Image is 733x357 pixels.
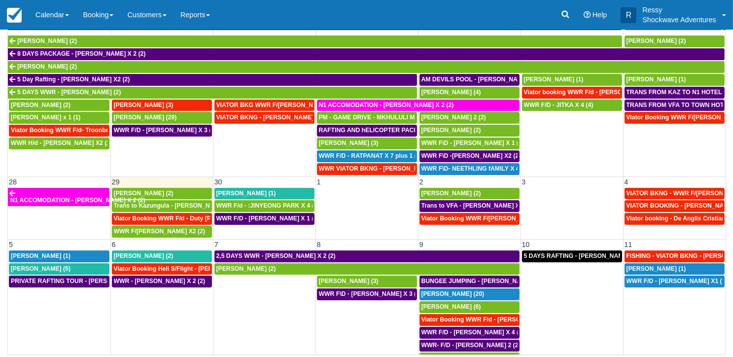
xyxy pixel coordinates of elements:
[421,342,521,349] span: WWR- F/D - [PERSON_NAME] 2 (2)
[625,213,725,225] a: Viator booking - De Anglis Cristiano X1 (1)
[17,76,130,83] span: 5 Day Rafting - [PERSON_NAME] X2 (2)
[112,188,212,200] a: [PERSON_NAME] (2)
[317,163,417,175] a: WWR VIATOR BKNG - [PERSON_NAME] 2 (2)
[214,213,314,225] a: WWR F/D - [PERSON_NAME] X 1 (1)
[7,8,22,23] img: checkfront-main-nav-mini-logo.png
[213,241,219,249] span: 7
[214,200,314,212] a: WWR F/d - :JINYEONG PARK X 4 (4)
[8,61,725,73] a: [PERSON_NAME] (2)
[625,188,725,200] a: VIATOR BKNG - WWR F/[PERSON_NAME] 3 (3)
[319,127,506,134] span: RAFTING AND hELICOPTER PACKAGE - [PERSON_NAME] X1 (1)
[642,5,716,15] p: Ressy
[421,202,534,209] span: Trans to VFA - [PERSON_NAME] X 2 (2)
[317,125,417,137] a: RAFTING AND hELICOPTER PACKAGE - [PERSON_NAME] X1 (1)
[319,152,422,159] span: WWR F/D - RATPANAT X 7 plus 1 (8)
[419,241,424,249] span: 9
[114,127,217,134] span: WWR F/D - [PERSON_NAME] X 3 (3)
[8,48,725,60] a: 8 DAYS PACKAGE - [PERSON_NAME] X 2 (2)
[625,87,725,99] a: TRANS FROM KAZ TO N1 HOTEL -NTAYLOR [PERSON_NAME] X2 (2)
[114,215,270,222] span: Viator Booking WWR F/d - Duty [PERSON_NAME] 2 (2)
[319,290,422,297] span: WWR F\D - [PERSON_NAME] X 3 (3)
[421,316,619,323] span: Viator Booking WWR F/d - [PERSON_NAME] [PERSON_NAME] X2 (2)
[114,114,177,121] span: [PERSON_NAME] (29)
[216,102,395,108] span: VIATOR BKG WWR F/[PERSON_NAME] [PERSON_NAME] 2 (2)
[9,276,109,287] a: PRIVATE RAFTING TOUR - [PERSON_NAME] X 5 (5)
[421,290,485,297] span: [PERSON_NAME] (20)
[419,163,520,175] a: WWR F\D- NEETHLING fAMILY X 4 (5)
[627,278,728,285] span: WWR F/D - [PERSON_NAME] X1 (1)
[642,15,716,25] p: Shockwave Adventures
[521,178,527,186] span: 3
[593,11,607,19] span: Help
[112,226,212,238] a: WWR F/[PERSON_NAME] X2 (2)
[522,87,622,99] a: Viator booking WWR F/d - [PERSON_NAME] 3 (3)
[627,265,686,272] span: [PERSON_NAME] (1)
[524,252,649,259] span: 5 DAYS RAFTING - [PERSON_NAME] X 2 (4)
[419,288,520,300] a: [PERSON_NAME] (20)
[421,89,481,96] span: [PERSON_NAME] (4)
[419,301,520,313] a: [PERSON_NAME] (6)
[521,241,531,249] span: 10
[317,100,520,111] a: N1 ACCOMODATION - [PERSON_NAME] X 2 (2)
[214,188,314,200] a: [PERSON_NAME] (1)
[627,76,686,83] span: [PERSON_NAME] (1)
[214,250,520,262] a: 2,5 DAYS WWR - [PERSON_NAME] X 2 (2)
[522,74,622,86] a: [PERSON_NAME] (1)
[421,76,549,83] span: AM DEVILS POOL - [PERSON_NAME] X 2 (2)
[214,263,520,275] a: [PERSON_NAME] (2)
[216,215,319,222] span: WWR F/D - [PERSON_NAME] X 1 (1)
[421,165,529,172] span: WWR F\D- NEETHLING fAMILY X 4 (5)
[625,36,725,47] a: [PERSON_NAME] (2)
[524,102,593,108] span: WWR F/D - JITKA X 4 (4)
[8,178,18,186] span: 28
[8,36,622,47] a: [PERSON_NAME] (2)
[17,50,145,57] span: 8 DAYS PACKAGE - [PERSON_NAME] X 2 (2)
[9,138,109,149] a: WWR H/d - [PERSON_NAME] X2 (2)
[9,263,109,275] a: [PERSON_NAME] (5)
[9,250,109,262] a: [PERSON_NAME] (1)
[317,138,417,149] a: [PERSON_NAME] (3)
[421,303,481,310] span: [PERSON_NAME] (6)
[112,213,212,225] a: Viator Booking WWR F/d - Duty [PERSON_NAME] 2 (2)
[419,138,520,149] a: WWR F\D - [PERSON_NAME] X 1 (2)
[112,112,212,124] a: [PERSON_NAME] (29)
[17,89,121,96] span: 5 DAYS WWR - [PERSON_NAME] (2)
[421,114,486,121] span: [PERSON_NAME] 2 (2)
[524,89,664,96] span: Viator booking WWR F/d - [PERSON_NAME] 3 (3)
[213,178,223,186] span: 30
[624,178,629,186] span: 4
[419,125,520,137] a: [PERSON_NAME] (2)
[419,200,520,212] a: Trans to VFA - [PERSON_NAME] X 2 (2)
[625,263,725,275] a: [PERSON_NAME] (1)
[111,178,121,186] span: 29
[625,250,725,262] a: FISHING - VIATOR BKNG - [PERSON_NAME] 2 (2)
[317,288,417,300] a: WWR F\D - [PERSON_NAME] X 3 (3)
[11,140,112,146] span: WWR H/d - [PERSON_NAME] X2 (2)
[114,252,174,259] span: [PERSON_NAME] (2)
[421,329,524,336] span: WWR F/D - [PERSON_NAME] X 4 (4)
[9,100,109,111] a: [PERSON_NAME] (2)
[114,228,206,235] span: WWR F/[PERSON_NAME] X2 (2)
[11,265,70,272] span: [PERSON_NAME] (5)
[419,276,520,287] a: BUNGEE JUMPING - [PERSON_NAME] 2 (2)
[112,263,212,275] a: Viator Booking Heli S/Flight - [PERSON_NAME] X 1 (1)
[216,190,276,197] span: [PERSON_NAME] (1)
[316,241,322,249] span: 8
[8,74,417,86] a: 5 Day Rafting - [PERSON_NAME] X2 (2)
[114,202,244,209] span: Trans to Kazungula - [PERSON_NAME] x 1 (2)
[11,102,70,108] span: [PERSON_NAME] (2)
[421,215,559,222] span: Viator Booking WWR F/[PERSON_NAME] X 2 (2)
[317,276,417,287] a: [PERSON_NAME] (3)
[9,125,109,137] a: Viator Booking WWR F/d- Troonbeeckx, [PERSON_NAME] 11 (9)
[625,112,725,124] a: Viator Booking WWR F/[PERSON_NAME] (2)
[9,112,109,124] a: [PERSON_NAME] x 1 (1)
[624,241,633,249] span: 11
[421,152,521,159] span: WWR F\D -[PERSON_NAME] X2 (2)
[627,37,686,44] span: [PERSON_NAME] (2)
[319,114,450,121] span: PM - GAME DRIVE - MKHULULI MOYO X1 (28)
[419,188,520,200] a: [PERSON_NAME] (2)
[216,252,336,259] span: 2,5 DAYS WWR - [PERSON_NAME] X 2 (2)
[112,250,212,262] a: [PERSON_NAME] (2)
[11,252,70,259] span: [PERSON_NAME] (1)
[625,200,725,212] a: VIATOR BOOKING - [PERSON_NAME] 2 (2)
